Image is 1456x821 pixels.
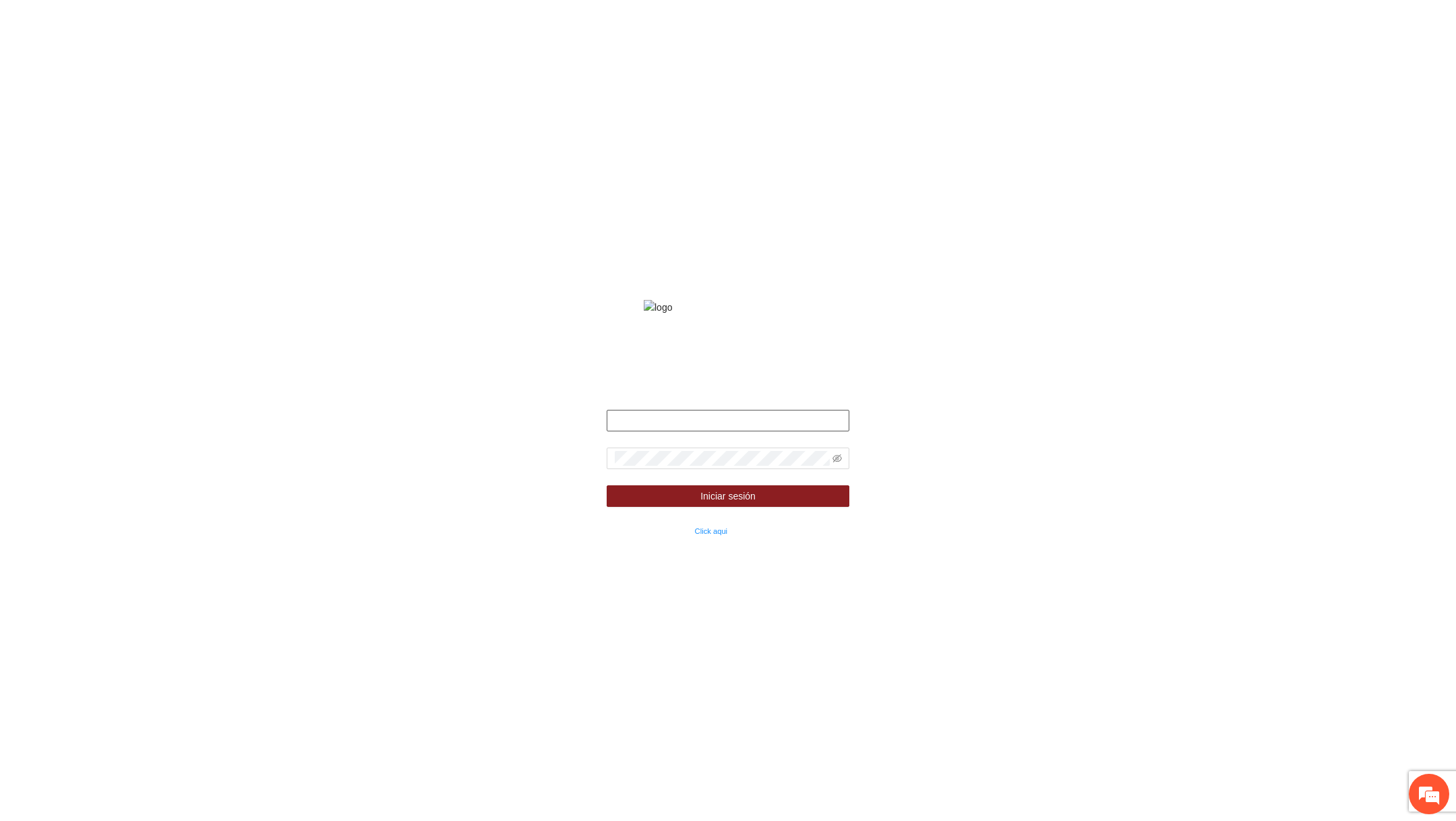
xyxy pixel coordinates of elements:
[644,300,812,315] img: logo
[702,388,753,398] strong: Bienvenido
[695,527,728,535] a: Click aqui
[595,334,861,374] strong: Fondo de financiamiento de proyectos para la prevención y fortalecimiento de instituciones de seg...
[607,485,849,507] button: Iniciar sesión
[607,527,727,535] small: ¿Olvidaste tu contraseña?
[700,489,756,504] span: Iniciar sesión
[832,454,842,463] span: eye-invisible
